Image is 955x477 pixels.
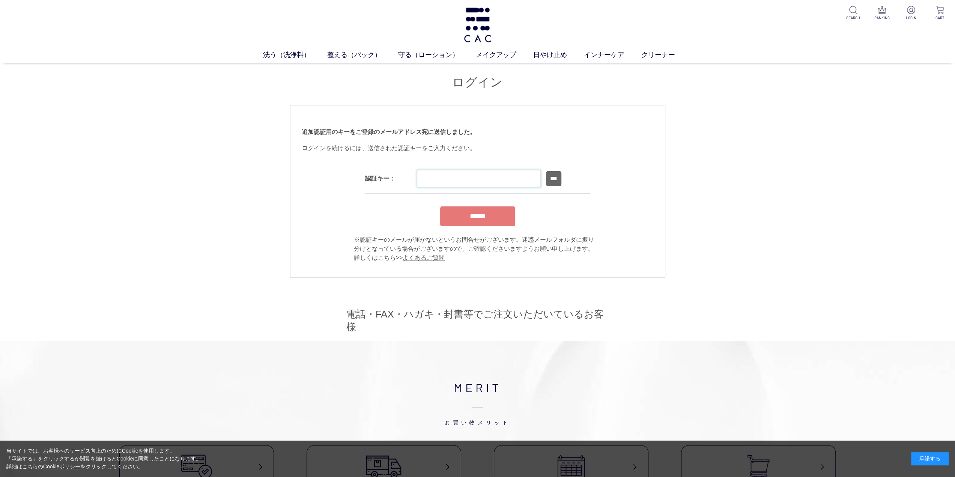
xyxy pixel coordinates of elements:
[302,128,654,136] h2: 追加認証用のキーをご登録のメールアドレス宛に送信しました。
[462,8,493,42] img: logo
[533,50,584,60] a: 日やけ止め
[119,396,836,426] span: お買い物メリット
[902,15,920,21] p: LOGIN
[43,463,81,469] a: Cookieポリシー
[263,50,327,60] a: 洗う（洗浄料）
[354,235,602,262] div: ※認証キーのメールが届かないというお問合せがございます。迷惑メールフォルダに振り 分けとなっている場合がございますので、ご確認くださいますようお願い申し上げます。 詳しくはこちら>>
[641,50,692,60] a: クリーナー
[6,447,202,471] div: 当サイトでは、お客様へのサービス向上のためにCookieを使用します。 「承諾する」をクリックするか閲覧を続けるとCookieに同意したことになります。 詳細はこちらの をクリックしてください。
[290,74,665,90] h1: ログイン
[844,6,862,21] a: SEARCH
[346,308,609,334] h2: 電話・FAX・ハガキ・封書等でご注文いただいているお客様
[584,50,641,60] a: インナーケア
[365,175,395,182] label: 認証キー：
[844,15,862,21] p: SEARCH
[302,144,654,153] div: ログインを続けるには、送信された認証キーをご入力ください。
[873,6,891,21] a: RANKING
[931,6,949,21] a: CART
[476,50,533,60] a: メイクアップ
[873,15,891,21] p: RANKING
[403,254,445,261] a: よくあるご質問
[902,6,920,21] a: LOGIN
[119,378,836,426] h2: MERIT
[911,452,949,465] div: 承諾する
[931,15,949,21] p: CART
[398,50,476,60] a: 守る（ローション）
[327,50,398,60] a: 整える（パック）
